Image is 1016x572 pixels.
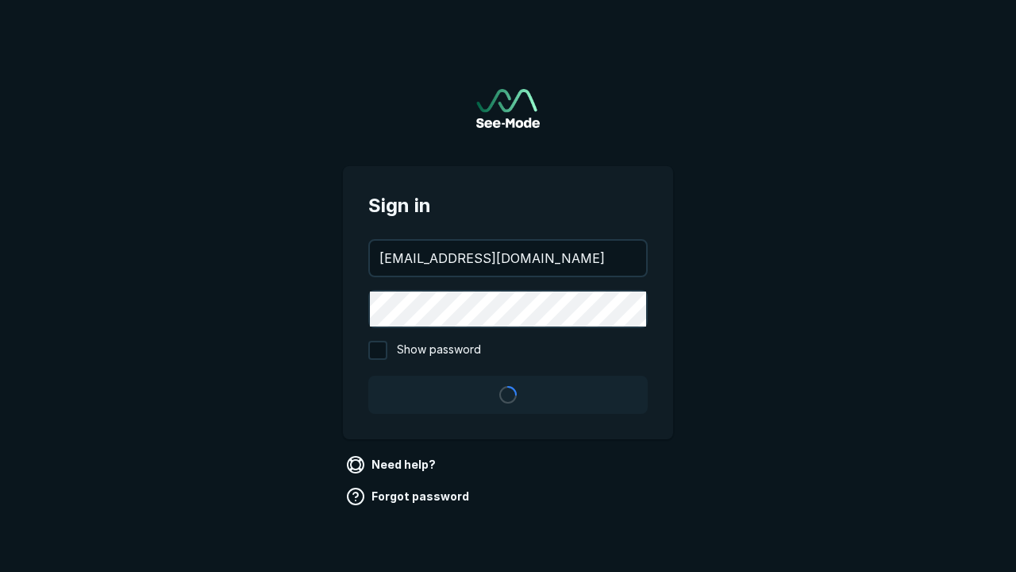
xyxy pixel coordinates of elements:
input: your@email.com [370,241,646,276]
img: See-Mode Logo [476,89,540,128]
span: Sign in [368,191,648,220]
a: Need help? [343,452,442,477]
span: Show password [397,341,481,360]
a: Forgot password [343,484,475,509]
a: Go to sign in [476,89,540,128]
